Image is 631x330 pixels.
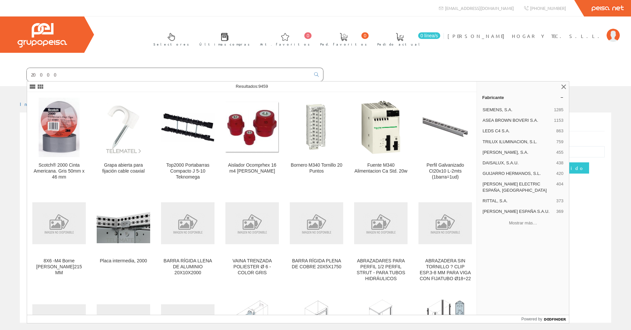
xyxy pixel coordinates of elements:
span: Últimas compras [199,41,250,48]
span: 455 [556,149,564,155]
span: Art. favoritos [260,41,310,48]
a: Perfil Galvanizado Ct20x10 L-2mts (1barra=1ud) Perfil Galvanizado Ct20x10 L-2mts (1barra=1ud) [413,92,477,188]
a: Fabricante [477,92,569,103]
a: Powered by [521,315,569,323]
img: Bornero M340 Tornillo 20 Puntos [290,101,343,154]
span: 9459 [258,84,268,89]
a: BARRA RÍGIDA LLENA DE ALUMINIO 20X10X2000 BARRA RÍGIDA LLENA DE ALUMINIO 20X10X2000 [156,188,220,289]
img: Perfil Galvanizado Ct20x10 L-2mts (1barra=1ud) [418,101,472,154]
a: Bornero M340 Tornillo 20 Puntos Bornero M340 Tornillo 20 Puntos [284,92,349,188]
div: Grapa abierta para fijación cable coaxial [97,162,150,174]
a: Últimas compras [193,27,253,50]
div: 8X6 -M4 Borne [PERSON_NAME]215 MM [32,258,86,276]
button: Mostrar más… [480,217,566,228]
a: Placa intermedia, 2000 Placa intermedia, 2000 [91,188,155,289]
span: [PHONE_NUMBER] [530,5,566,11]
img: Scotch® 2000 Cinta Americana. Gris 50mm x 46 mm [39,98,79,157]
a: 8X6 -M4 Borne de Latón L.215 MM 8X6 -M4 Borne [PERSON_NAME]215 MM [27,188,91,289]
span: Powered by [521,316,542,322]
div: Placa intermedia, 2000 [97,258,150,264]
a: Inicio [20,101,48,107]
a: [PERSON_NAME] HOGAR Y TEC. S.L.L. [448,27,620,34]
span: 420 [556,171,564,177]
span: [PERSON_NAME] ELECTRIC ESPAÑA, [GEOGRAPHIC_DATA] [482,181,553,193]
span: 369 [556,209,564,214]
span: Pedido actual [377,41,422,48]
a: Aislador Ocomprhex 16 m4 Rijo Aislador Ocomprhex 16 m4 [PERSON_NAME] [220,92,284,188]
span: 863 [556,128,564,134]
span: 404 [556,181,564,193]
div: ABRAZADERA SIN TORNILLO ? CLIP ESP.3-8 MM PARA VIGA CON FIJATUBO Ø18÷22 [418,258,472,282]
div: ABRAZADARES PARA PERFIL 1/2 PERFIL STRUT - PARA TUBOS HIDRÁULICOS [354,258,408,282]
div: BARRA RÍGIDA PLENA DE COBRE 20X5X1750 [290,258,343,270]
div: Fuente M340 Alimentacion Ca Std. 20w [354,162,408,174]
span: [EMAIL_ADDRESS][DOMAIN_NAME] [445,5,514,11]
img: Top2000 Portabarras Compacto J 5-10 Teknomega [161,113,215,142]
span: 438 [556,160,564,166]
img: Fuente M340 Alimentacion Ca Std. 20w [354,101,408,154]
span: 373 [556,198,564,204]
span: 0 [304,32,312,39]
span: [PERSON_NAME] HOGAR Y TEC. S.L.L. [448,33,603,39]
span: Ped. favoritos [320,41,367,48]
a: BARRA RÍGIDA PLENA DE COBRE 20X5X1750 BARRA RÍGIDA PLENA DE COBRE 20X5X1750 [284,188,349,289]
span: Selectores [153,41,189,48]
div: Scotch® 2000 Cinta Americana. Gris 50mm x 46 mm [32,162,86,180]
img: BARRA RÍGIDA LLENA DE ALUMINIO 20X10X2000 [161,202,215,244]
span: GUIJARRO HERMANOS, S.L. [482,171,553,177]
div: BARRA RÍGIDA LLENA DE ALUMINIO 20X10X2000 [161,258,215,276]
span: 759 [556,139,564,145]
div: Aislador Ocomprhex 16 m4 [PERSON_NAME] [225,162,279,174]
span: LEDS C4 S.A. [482,128,553,134]
span: DAISALUX, S.A.U. [482,160,553,166]
span: 1285 [554,107,563,113]
img: VAINA TRENZADA POLIESTER Ø 6 - COLOR GRIS [225,202,279,244]
img: BARRA RÍGIDA PLENA DE COBRE 20X5X1750 [290,202,343,244]
input: Buscar ... [27,68,310,81]
a: Top2000 Portabarras Compacto J 5-10 Teknomega Top2000 Portabarras Compacto J 5-10 Teknomega [156,92,220,188]
a: Selectores [147,27,192,50]
img: Placa intermedia, 2000 [97,203,150,244]
a: Scotch® 2000 Cinta Americana. Gris 50mm x 46 mm Scotch® 2000 Cinta Americana. Gris 50mm x 46 mm [27,92,91,188]
img: ABRAZADARES PARA PERFIL 1/2 PERFIL STRUT - PARA TUBOS HIDRÁULICOS [354,202,408,244]
span: TRILUX ILUMINACION, S.L. [482,139,553,145]
span: ASEA BROWN BOVERI S.A. [482,117,551,123]
a: ABRAZADERA SIN TORNILLO ? CLIP ESP.3-8 MM PARA VIGA CON FIJATUBO Ø18÷22 ABRAZADERA SIN TORNILLO ?... [413,188,477,289]
img: 8X6 -M4 Borne de Latón L.215 MM [32,202,86,244]
span: SIEMENS, S.A. [482,107,551,113]
img: Grupo Peisa [17,23,67,48]
a: VAINA TRENZADA POLIESTER Ø 6 - COLOR GRIS VAINA TRENZADA POLIESTER Ø 6 - COLOR GRIS [220,188,284,289]
div: VAINA TRENZADA POLIESTER Ø 6 - COLOR GRIS [225,258,279,276]
div: Perfil Galvanizado Ct20x10 L-2mts (1barra=1ud) [418,162,472,180]
div: Top2000 Portabarras Compacto J 5-10 Teknomega [161,162,215,180]
img: Aislador Ocomprhex 16 m4 Rijo [225,102,279,153]
span: RITTAL, S.A. [482,198,553,204]
a: Fuente M340 Alimentacion Ca Std. 20w Fuente M340 Alimentacion Ca Std. 20w [349,92,413,188]
div: Bornero M340 Tornillo 20 Puntos [290,162,343,174]
span: 0 [361,32,369,39]
span: [PERSON_NAME], S.A. [482,149,553,155]
a: Grapa abierta para fijación cable coaxial Grapa abierta para fijación cable coaxial [91,92,155,188]
span: Resultados: [236,84,268,89]
img: ABRAZADERA SIN TORNILLO ? CLIP ESP.3-8 MM PARA VIGA CON FIJATUBO Ø18÷22 [418,202,472,244]
img: Grapa abierta para fijación cable coaxial [97,101,150,154]
span: [PERSON_NAME] ESPAÑA S.A.U. [482,209,553,214]
a: ABRAZADARES PARA PERFIL 1/2 PERFIL STRUT - PARA TUBOS HIDRÁULICOS ABRAZADARES PARA PERFIL 1/2 PER... [349,188,413,289]
span: 1153 [554,117,563,123]
span: 0 línea/s [418,32,440,39]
